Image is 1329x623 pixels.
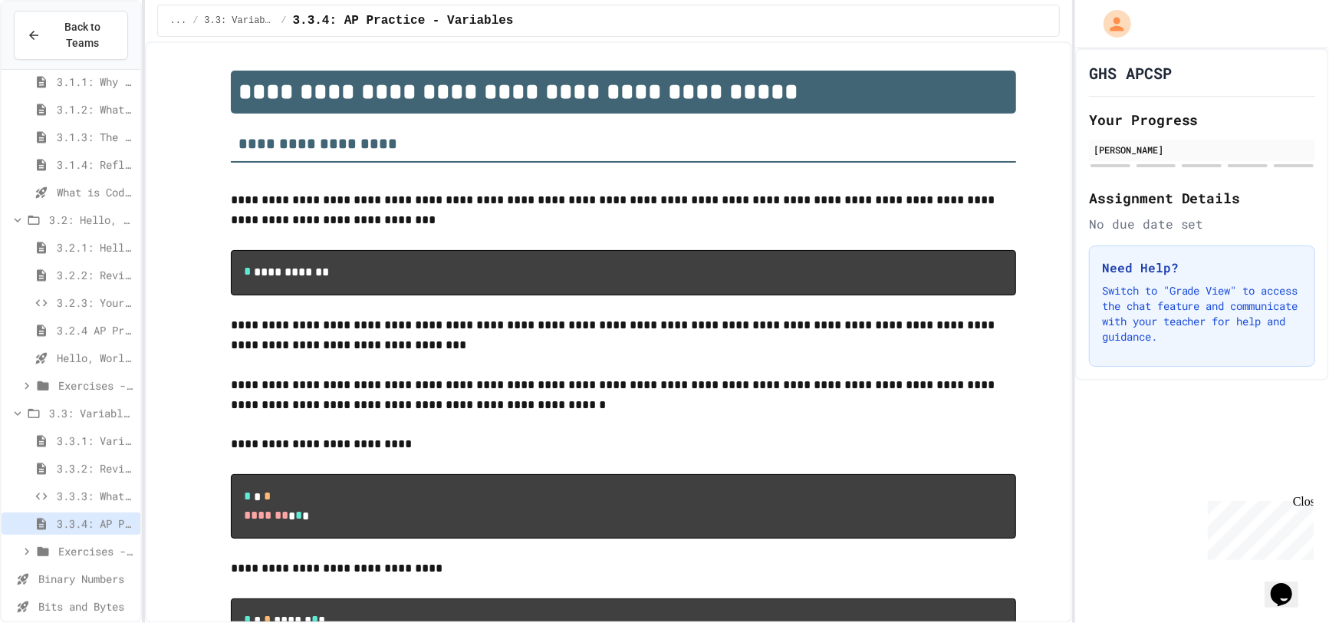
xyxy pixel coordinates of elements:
span: 3.2: Hello, World! [49,212,134,228]
span: What is Code - Quiz [57,184,134,200]
span: 3.1.2: What is Code? [57,101,134,117]
span: Back to Teams [50,19,115,51]
span: 3.3.4: AP Practice - Variables [293,12,514,30]
span: 3.3: Variables and Data Types [204,15,275,27]
span: Exercises - Variables and Data Types [58,543,134,559]
button: Back to Teams [14,11,128,60]
h2: Your Progress [1089,109,1315,130]
span: / [281,15,286,27]
span: 3.2.1: Hello, World! [57,239,134,255]
span: 3.3.4: AP Practice - Variables [57,516,134,532]
h3: Need Help? [1102,259,1302,277]
span: 3.1.3: The JuiceMind IDE [57,129,134,145]
iframe: chat widget [1202,495,1314,560]
span: 3.3: Variables and Data Types [49,405,134,421]
span: 3.3.2: Review - Variables and Data Types [57,460,134,476]
span: 3.2.4 AP Practice - the DISPLAY Procedure [57,322,134,338]
span: / [192,15,198,27]
span: Bits and Bytes [38,598,134,615]
span: 3.1.4: Reflection - Evolving Technology [57,157,134,173]
span: Binary Numbers [38,571,134,587]
h1: GHS APCSP [1089,62,1172,84]
span: 3.3.1: Variables and Data Types [57,433,134,449]
span: Exercises - Hello, World! [58,377,134,394]
h2: Assignment Details [1089,187,1315,209]
p: Switch to "Grade View" to access the chat feature and communicate with your teacher for help and ... [1102,283,1302,344]
span: 3.2.2: Review - Hello, World! [57,267,134,283]
div: No due date set [1089,215,1315,233]
div: Chat with us now!Close [6,6,106,97]
iframe: chat widget [1265,562,1314,608]
div: [PERSON_NAME] [1094,143,1311,157]
span: Hello, World - Quiz [57,350,134,366]
div: My Account [1087,6,1135,41]
span: ... [170,15,187,27]
span: 3.3.3: What's the Type? [57,488,134,504]
span: 3.2.3: Your Name and Favorite Movie [57,295,134,311]
span: 3.1.1: Why Learn to Program? [57,74,134,90]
